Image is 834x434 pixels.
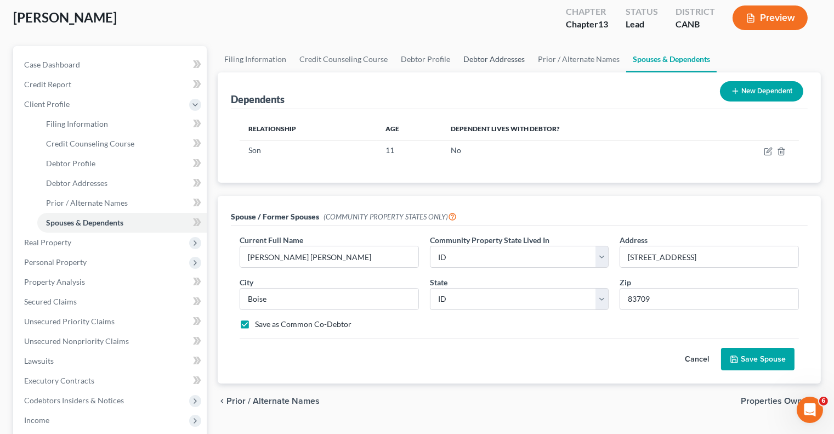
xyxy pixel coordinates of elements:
label: State [430,277,447,288]
input: Enter city... [240,289,418,309]
i: chevron_left [218,397,226,405]
a: Debtor Profile [37,154,207,173]
label: City [240,277,253,288]
th: Dependent lives with debtor? [442,118,707,140]
span: [PERSON_NAME] [13,9,117,25]
a: Unsecured Priority Claims [15,312,207,331]
a: Credit Counseling Course [293,46,394,72]
span: Client Profile [24,99,70,109]
span: Debtor Profile [46,159,95,168]
label: Address [620,234,648,246]
a: Filing Information [37,114,207,134]
span: Credit Report [24,80,71,89]
td: Son [240,140,377,161]
span: 6 [819,397,828,405]
span: Prior / Alternate Names [226,397,320,405]
span: Spouse / Former Spouses [231,212,319,221]
button: Save Spouse [721,348,795,371]
div: Chapter [566,5,608,18]
a: Executory Contracts [15,371,207,391]
a: Lawsuits [15,351,207,371]
div: Chapter [566,18,608,31]
span: Current Full Name [240,235,303,245]
span: Property Analysis [24,277,85,286]
label: Save as Common Co-Debtor [255,319,351,330]
span: Community Property State Lived In [430,235,549,245]
span: Unsecured Priority Claims [24,317,115,326]
label: Zip [620,277,631,288]
span: Properties Owned [741,397,812,405]
a: Case Dashboard [15,55,207,75]
span: Filing Information [46,119,108,128]
div: Dependents [231,93,285,106]
span: Unsecured Nonpriority Claims [24,336,129,346]
span: Personal Property [24,257,87,267]
th: Age [377,118,442,140]
button: Preview [733,5,808,30]
button: Cancel [673,348,721,370]
button: New Dependent [720,81,803,102]
td: No [442,140,707,161]
a: Spouses & Dependents [37,213,207,233]
span: Spouses & Dependents [46,218,123,227]
span: 13 [598,19,608,29]
input: XXXXX [620,288,799,310]
span: Credit Counseling Course [46,139,134,148]
span: Prior / Alternate Names [46,198,128,207]
a: Spouses & Dependents [626,46,717,72]
button: chevron_left Prior / Alternate Names [218,397,320,405]
span: Case Dashboard [24,60,80,69]
a: Credit Counseling Course [37,134,207,154]
a: Debtor Addresses [37,173,207,193]
button: Properties Owned chevron_right [741,397,821,405]
a: Debtor Addresses [457,46,531,72]
th: Relationship [240,118,377,140]
input: Enter name... [240,246,418,267]
a: Prior / Alternate Names [37,193,207,213]
span: (COMMUNITY PROPERTY STATES ONLY) [324,212,457,221]
span: Debtor Addresses [46,178,107,188]
a: Filing Information [218,46,293,72]
a: Secured Claims [15,292,207,312]
div: CANB [676,18,715,31]
span: Real Property [24,238,71,247]
div: Status [626,5,658,18]
span: Income [24,415,49,425]
span: Codebtors Insiders & Notices [24,396,124,405]
span: Lawsuits [24,356,54,365]
iframe: Intercom live chat [797,397,823,423]
a: Prior / Alternate Names [531,46,626,72]
div: Lead [626,18,658,31]
input: Enter address... [620,246,798,267]
td: 11 [377,140,442,161]
span: Executory Contracts [24,376,94,385]
a: Credit Report [15,75,207,94]
a: Property Analysis [15,272,207,292]
div: District [676,5,715,18]
a: Debtor Profile [394,46,457,72]
a: Unsecured Nonpriority Claims [15,331,207,351]
span: Secured Claims [24,297,77,306]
